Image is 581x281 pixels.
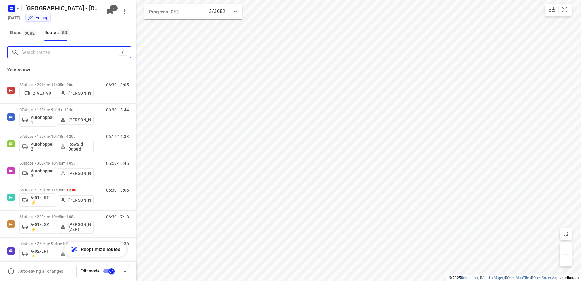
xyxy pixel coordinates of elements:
button: [PERSON_NAME] (ZZP) [57,220,94,234]
span: • [65,214,67,219]
div: small contained button group [545,4,572,16]
button: Rowaid Daoud [57,140,94,153]
p: 06:30-18:05 [106,82,129,87]
button: [PERSON_NAME] [57,115,94,125]
span: • [65,134,67,139]
div: You are currently in edit mode. [27,15,49,21]
button: More [119,6,131,18]
span: 104u [62,241,71,246]
div: / [119,49,127,56]
span: • [61,241,62,246]
span: • [63,107,64,112]
p: 57 stops • 159km • 10h18m [19,134,94,139]
p: V-01-LXZ ⚡ [31,222,53,232]
span: 124u [64,107,73,112]
span: • [65,82,67,87]
p: Your routes [7,67,129,73]
p: 06:30-18:05 [106,188,129,193]
div: Routes [44,29,70,36]
p: Rowaid Daoud [68,142,91,151]
p: 85 stops • 168km • 11h35m [19,188,94,192]
p: [PERSON_NAME] [68,171,91,176]
p: 67 stops • 165km • 9h14m [19,107,94,112]
p: 06:15-16:33 [106,134,129,139]
p: 58 stops • 306km • 10h46m [19,161,94,165]
span: 98u [67,82,73,87]
span: 154u [67,188,76,192]
span: Edit mode [80,269,100,273]
button: Autohopper 1 [19,113,56,127]
span: 120u [67,134,75,139]
p: Autohopper 1 [31,115,53,125]
p: 06:30-15:44 [106,107,129,112]
p: [PERSON_NAME] (ZZP) [68,222,91,232]
p: V-02-LRT ⚡ [31,249,53,258]
span: 3082 [23,30,36,36]
p: Autohopper 2 [31,142,53,151]
h5: Project date [5,14,23,21]
button: Autohopper 3 [19,167,56,180]
p: [PERSON_NAME] [68,91,91,95]
span: 53 [60,29,69,35]
span: 53 [110,5,118,11]
button: 2-VLJ-90 [19,88,56,98]
p: [PERSON_NAME] [68,198,91,203]
p: [PERSON_NAME] [68,117,91,122]
button: Reoptimize routes [64,242,126,257]
p: Autohopper 3 [31,168,53,178]
span: Reoptimize routes [81,245,120,253]
button: [PERSON_NAME] [57,195,94,205]
p: 06:30-15:36 [106,241,129,246]
span: 103u [67,161,75,165]
button: Autohopper 2 [19,140,56,153]
p: 56 stops • 220km • 9h6m [19,241,94,246]
p: 2/3082 [209,8,225,15]
div: Progress (0%)2/3082 [144,4,242,19]
a: OpenMapTiles [507,276,531,280]
p: 61 stops • 223km • 10h48m [19,214,94,219]
span: • [65,188,67,192]
button: Fit zoom [559,4,571,16]
h5: [GEOGRAPHIC_DATA] - [DATE] [23,3,101,13]
button: [PERSON_NAME] [57,88,94,98]
button: V-02-LRT ⚡ [19,247,56,260]
input: Search routes [21,48,119,57]
button: Map settings [546,4,558,16]
button: [PERSON_NAME] [57,168,94,178]
p: V-01-LRT ⚡ [31,195,53,205]
button: V-01-LRT ⚡ [19,193,56,207]
span: 108u [67,214,75,219]
div: Driver app settings [121,267,129,275]
p: 06:30-17:18 [106,214,129,219]
span: • [65,161,67,165]
p: Auto-saving all changes [18,269,63,274]
span: Stops [10,29,38,36]
p: 05:59-16:45 [106,161,129,166]
p: 2-VLJ-90 [33,91,51,95]
a: Routetitan [461,276,478,280]
p: 63 stops • 291km • 11h35m [19,82,94,87]
li: © 2025 , © , © © contributors [449,276,579,280]
a: OpenStreetMap [533,276,559,280]
button: V-01-LXZ ⚡ [19,220,56,234]
a: Stadia Maps [482,276,503,280]
button: 53 [104,6,116,18]
span: Progress (0%) [149,9,179,15]
button: [PERSON_NAME] [57,249,94,258]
